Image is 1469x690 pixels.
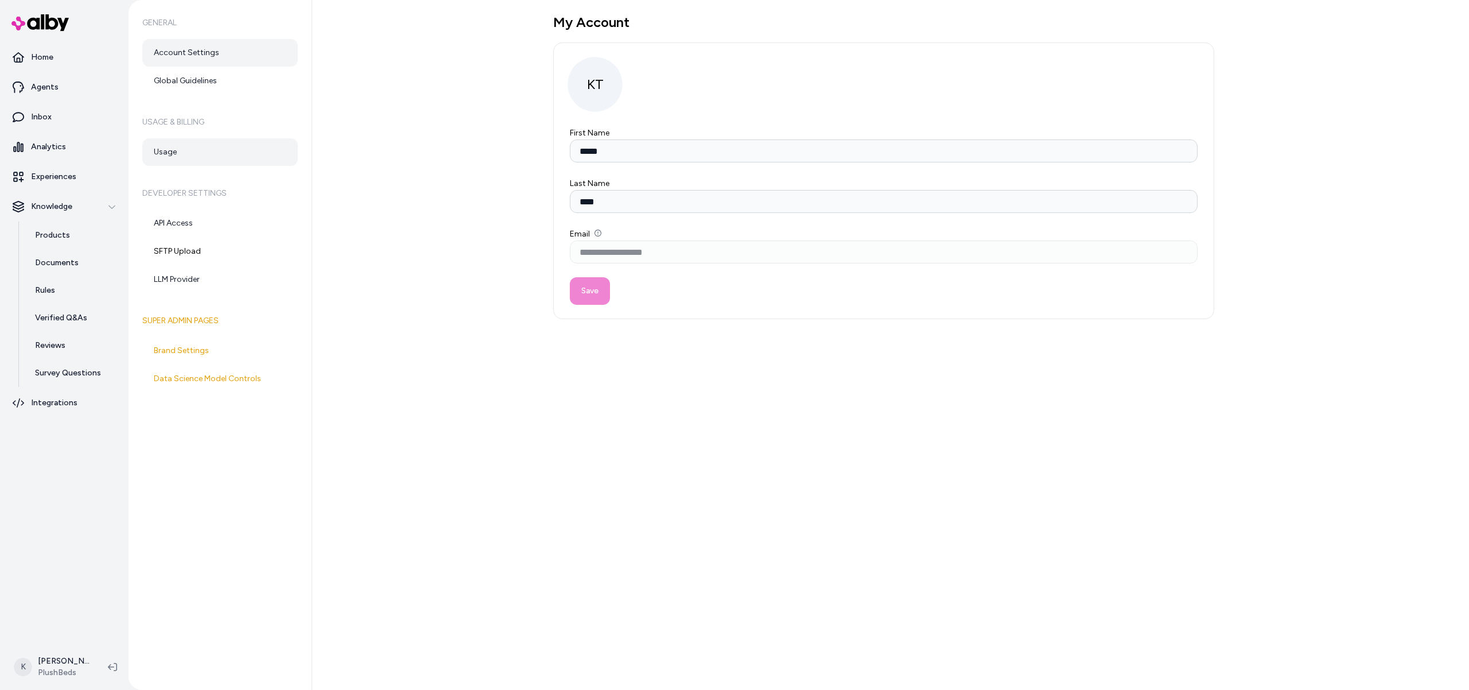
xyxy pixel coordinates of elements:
[24,332,124,359] a: Reviews
[142,210,298,237] a: API Access
[35,367,101,379] p: Survey Questions
[142,337,298,365] a: Brand Settings
[5,44,124,71] a: Home
[142,305,298,337] h6: Super Admin Pages
[24,249,124,277] a: Documents
[570,179,609,188] label: Last Name
[142,238,298,265] a: SFTP Upload
[24,222,124,249] a: Products
[142,138,298,166] a: Usage
[5,103,124,131] a: Inbox
[11,14,69,31] img: alby Logo
[568,57,623,112] span: KT
[142,266,298,293] a: LLM Provider
[5,133,124,161] a: Analytics
[35,257,79,269] p: Documents
[38,667,90,679] span: PlushBeds
[570,128,609,138] label: First Name
[24,304,124,332] a: Verified Q&As
[142,177,298,210] h6: Developer Settings
[31,111,52,123] p: Inbox
[5,389,124,417] a: Integrations
[142,67,298,95] a: Global Guidelines
[142,7,298,39] h6: General
[142,106,298,138] h6: Usage & Billing
[35,285,55,296] p: Rules
[31,171,76,183] p: Experiences
[38,656,90,667] p: [PERSON_NAME]
[35,340,65,351] p: Reviews
[5,73,124,101] a: Agents
[31,52,53,63] p: Home
[5,193,124,220] button: Knowledge
[35,230,70,241] p: Products
[35,312,87,324] p: Verified Q&As
[31,82,59,93] p: Agents
[570,229,601,239] label: Email
[31,397,77,409] p: Integrations
[553,14,1214,31] h1: My Account
[31,201,72,212] p: Knowledge
[5,163,124,191] a: Experiences
[7,649,99,685] button: K[PERSON_NAME]PlushBeds
[14,658,32,676] span: K
[594,230,601,237] button: Email
[24,359,124,387] a: Survey Questions
[24,277,124,304] a: Rules
[142,39,298,67] a: Account Settings
[142,365,298,393] a: Data Science Model Controls
[31,141,66,153] p: Analytics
